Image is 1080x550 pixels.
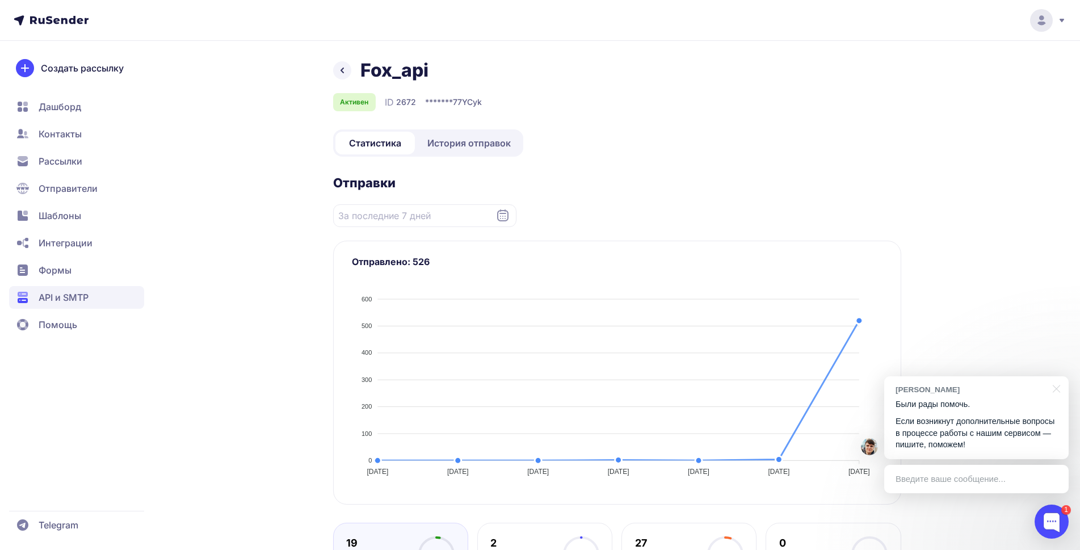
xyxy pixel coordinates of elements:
[447,468,468,476] tspan: [DATE]
[362,322,372,329] tspan: 500
[9,514,144,536] a: Telegram
[39,127,82,141] span: Контакты
[362,430,372,437] tspan: 100
[39,182,98,195] span: Отправители
[360,59,428,82] h1: Fox_api
[362,376,372,383] tspan: 300
[335,132,415,154] a: Статистика
[362,296,372,303] tspan: 600
[362,403,372,410] tspan: 200
[896,398,1057,410] p: Были рады помочь.
[385,95,416,109] div: ID
[768,468,789,476] tspan: [DATE]
[635,536,707,550] div: 27
[779,536,851,550] div: 0
[607,468,629,476] tspan: [DATE]
[362,349,372,356] tspan: 400
[1061,505,1071,515] div: 1
[367,468,388,476] tspan: [DATE]
[39,236,93,250] span: Интеграции
[896,384,1046,395] div: [PERSON_NAME]
[349,136,401,150] span: Статистика
[453,96,482,108] span: 77YCyk
[884,465,1069,493] div: Введите ваше сообщение...
[417,132,521,154] a: История отправок
[490,536,562,550] div: 2
[39,318,77,331] span: Помощь
[368,457,372,464] tspan: 0
[39,263,72,277] span: Формы
[527,468,549,476] tspan: [DATE]
[896,415,1057,451] p: Если возникнут дополнительные вопросы в процессе работы с нашим сервисом — пишите, поможем!
[39,291,89,304] span: API и SMTP
[39,100,81,114] span: Дашборд
[352,255,883,268] h3: Отправлено: 526
[333,204,516,227] input: Datepicker input
[848,468,869,476] tspan: [DATE]
[41,61,124,75] span: Создать рассылку
[396,96,416,108] span: 2672
[333,175,901,191] h2: Отправки
[340,98,368,107] span: Активен
[427,136,511,150] span: История отправок
[346,536,418,550] div: 19
[39,518,78,532] span: Telegram
[39,209,81,222] span: Шаблоны
[39,154,82,168] span: Рассылки
[688,468,709,476] tspan: [DATE]
[861,438,878,455] img: Илья С.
